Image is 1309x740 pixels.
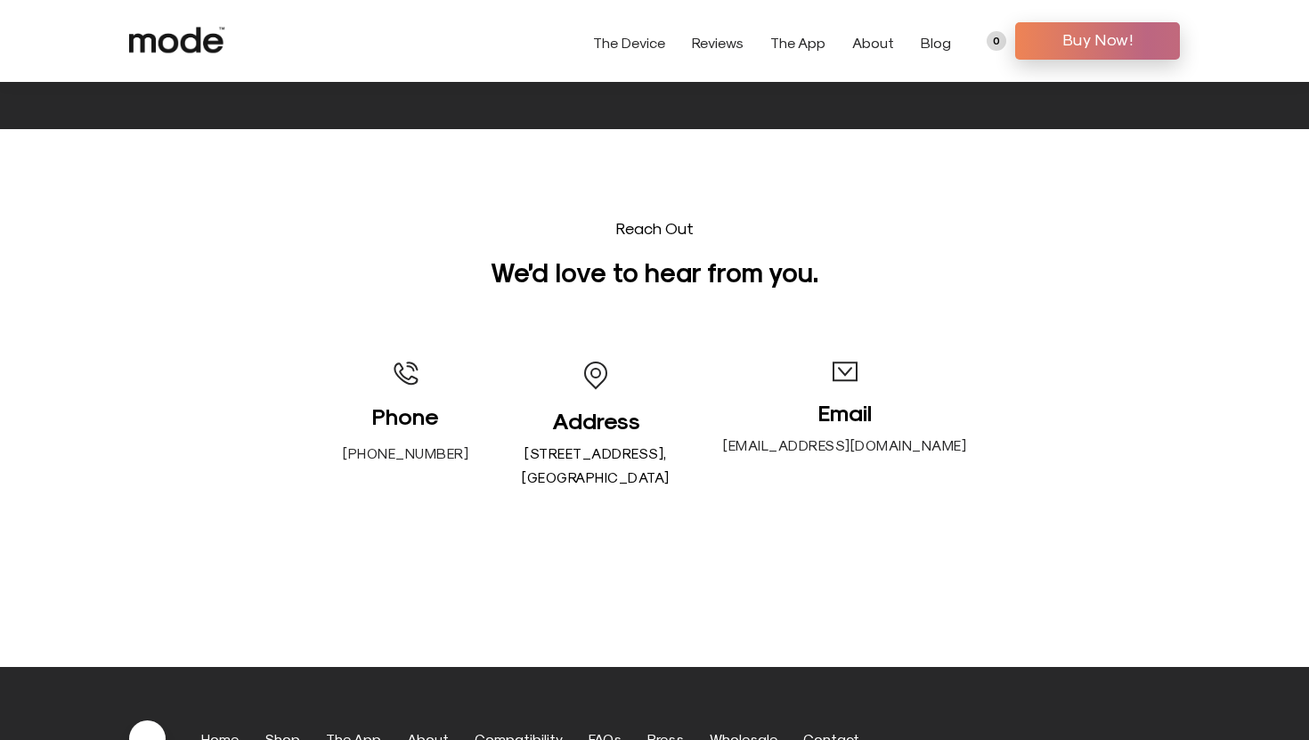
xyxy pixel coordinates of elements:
a: 0 [987,31,1006,51]
a: [PHONE_NUMBER] [343,444,468,461]
span: Buy Now! [1028,26,1167,53]
a: About [852,34,894,51]
div: Reach Out [129,218,1180,237]
a: The Device [593,34,665,51]
p: [STREET_ADDRESS], [GEOGRAPHIC_DATA] [522,441,670,489]
a: Reviews [692,34,744,51]
a: Buy Now! [1015,22,1180,60]
h4: Email [723,402,966,424]
h4: Address [522,410,670,432]
h2: We’d love to hear from you. [129,255,1180,290]
a: The App [770,34,825,51]
h4: Phone [343,405,468,427]
a: [EMAIL_ADDRESS][DOMAIN_NAME] [723,433,966,457]
a: Blog [921,34,951,51]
